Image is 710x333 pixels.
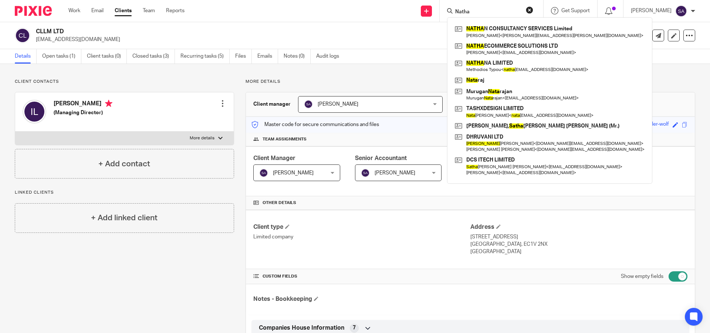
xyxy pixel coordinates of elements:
img: svg%3E [15,28,30,43]
a: Closed tasks (3) [132,49,175,64]
a: Emails [257,49,278,64]
p: [EMAIL_ADDRESS][DOMAIN_NAME] [36,36,595,43]
a: Clients [115,7,132,14]
i: Primary [105,100,112,107]
a: Details [15,49,37,64]
span: [PERSON_NAME] [375,170,415,176]
a: Recurring tasks (5) [180,49,230,64]
span: Companies House Information [259,324,344,332]
span: [PERSON_NAME] [318,102,358,107]
label: Show empty fields [621,273,663,280]
p: [PERSON_NAME] [631,7,672,14]
span: Senior Accountant [355,155,407,161]
a: Team [143,7,155,14]
span: Get Support [561,8,590,13]
h4: Client type [253,223,470,231]
img: svg%3E [304,100,313,109]
a: Files [235,49,252,64]
a: Reports [166,7,185,14]
a: Open tasks (1) [42,49,81,64]
input: Search [454,9,521,16]
img: Pixie [15,6,52,16]
img: svg%3E [675,5,687,17]
p: Master code for secure communications and files [251,121,379,128]
a: Work [68,7,80,14]
span: [PERSON_NAME] [273,170,314,176]
h4: [PERSON_NAME] [54,100,112,109]
span: 7 [353,324,356,332]
a: Notes (0) [284,49,311,64]
a: Audit logs [316,49,345,64]
h4: Address [470,223,687,231]
h4: CUSTOM FIELDS [253,273,470,279]
p: Client contacts [15,79,234,85]
span: Team assignments [263,136,307,142]
h4: Notes - Bookkeeping [253,295,470,303]
h2: CLLM LTD [36,28,483,35]
p: More details [246,79,695,85]
h3: Client manager [253,101,291,108]
img: svg%3E [23,100,46,123]
span: Client Manager [253,155,295,161]
h4: + Add contact [98,158,150,170]
h4: + Add linked client [91,212,158,224]
a: Client tasks (0) [87,49,127,64]
span: Other details [263,200,296,206]
p: More details [190,135,214,141]
h5: (Managing Director) [54,109,112,116]
p: [GEOGRAPHIC_DATA], EC1V 2NX [470,241,687,248]
a: Email [91,7,104,14]
p: Linked clients [15,190,234,196]
img: svg%3E [361,169,370,177]
p: Limited company [253,233,470,241]
img: svg%3E [259,169,268,177]
p: [STREET_ADDRESS] [470,233,687,241]
button: Clear [526,6,533,14]
p: [GEOGRAPHIC_DATA] [470,248,687,255]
